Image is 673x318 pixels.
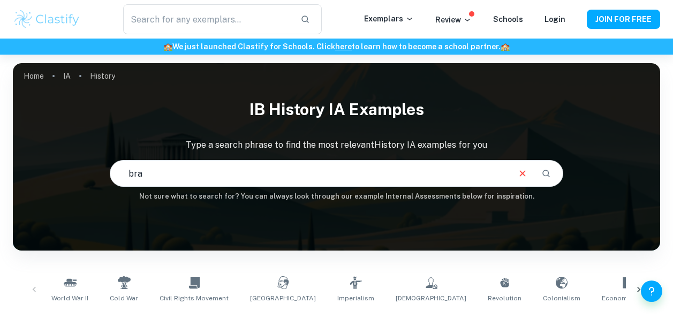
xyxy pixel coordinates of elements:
span: Imperialism [337,293,374,303]
p: Review [435,14,472,26]
span: Colonialism [543,293,580,303]
a: Login [545,15,565,24]
span: 🏫 [501,42,510,51]
a: IA [63,69,71,84]
span: Civil Rights Movement [160,293,229,303]
button: Help and Feedback [641,281,662,302]
span: World War II [51,293,88,303]
button: JOIN FOR FREE [587,10,660,29]
button: Clear [512,163,533,184]
a: Home [24,69,44,84]
span: [DEMOGRAPHIC_DATA] [396,293,466,303]
span: Economic Policy [602,293,653,303]
h1: IB History IA examples [13,93,660,126]
img: Clastify logo [13,9,81,30]
input: E.g. Nazi Germany, atomic bomb, USA politics... [110,158,508,188]
h6: Not sure what to search for? You can always look through our example Internal Assessments below f... [13,191,660,202]
input: Search for any exemplars... [123,4,291,34]
p: Type a search phrase to find the most relevant History IA examples for you [13,139,660,152]
span: 🏫 [163,42,172,51]
h6: We just launched Clastify for Schools. Click to learn how to become a school partner. [2,41,671,52]
a: here [335,42,352,51]
p: History [90,70,115,82]
span: [GEOGRAPHIC_DATA] [250,293,316,303]
a: Schools [493,15,523,24]
span: Revolution [488,293,521,303]
button: Search [537,164,555,183]
p: Exemplars [364,13,414,25]
span: Cold War [110,293,138,303]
